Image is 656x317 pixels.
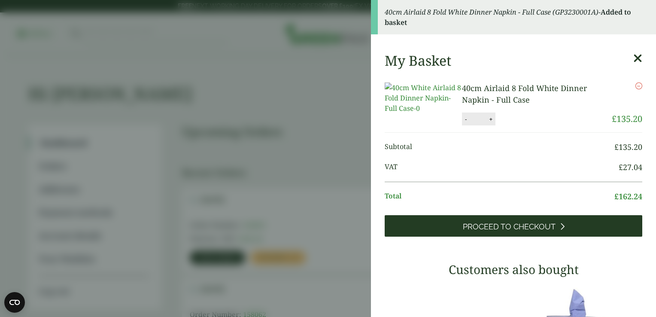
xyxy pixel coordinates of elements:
a: Proceed to Checkout [385,215,642,237]
button: Open CMP widget [4,292,25,313]
span: £ [614,191,619,201]
img: 40cm White Airlaid 8 Fold Dinner Napkin-Full Case-0 [385,82,462,113]
span: £ [614,142,619,152]
h2: My Basket [385,52,451,69]
button: + [486,116,495,123]
button: - [462,116,469,123]
bdi: 27.04 [619,162,642,172]
span: Proceed to Checkout [463,222,556,232]
a: Remove this item [635,82,642,89]
span: VAT [385,162,619,173]
bdi: 162.24 [614,191,642,201]
span: Total [385,191,614,202]
bdi: 135.20 [614,142,642,152]
span: Subtotal [385,141,614,153]
h3: Customers also bought [385,262,642,277]
a: 40cm Airlaid 8 Fold White Dinner Napkin - Full Case [462,83,587,105]
span: £ [612,113,617,125]
span: £ [619,162,623,172]
em: 40cm Airlaid 8 Fold White Dinner Napkin - Full Case (GP3230001A) [385,7,598,17]
bdi: 135.20 [612,113,642,125]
